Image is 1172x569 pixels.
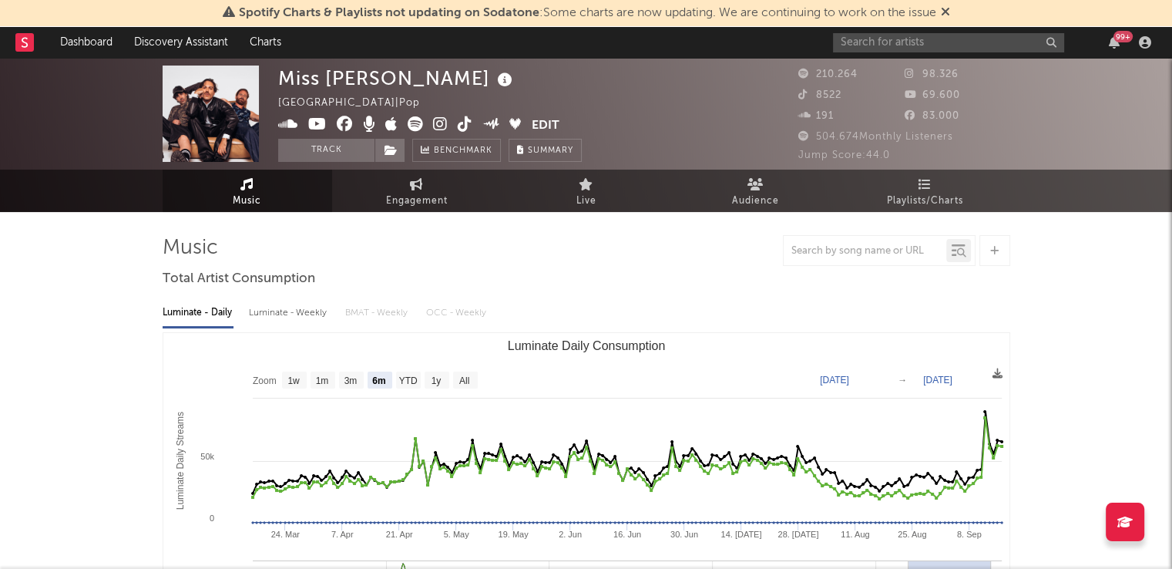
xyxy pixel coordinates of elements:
[398,375,417,386] text: YTD
[956,530,981,539] text: 8. Sep
[163,300,233,326] div: Luminate - Daily
[372,375,385,386] text: 6m
[732,192,779,210] span: Audience
[576,192,596,210] span: Live
[315,375,328,386] text: 1m
[941,7,950,19] span: Dismiss
[904,90,959,100] span: 69.600
[502,170,671,212] a: Live
[841,530,869,539] text: 11. Aug
[820,375,849,386] text: [DATE]
[163,270,315,288] span: Total Artist Consumption
[200,452,214,461] text: 50k
[613,530,640,539] text: 16. Jun
[898,375,907,386] text: →
[528,146,573,155] span: Summary
[278,94,438,113] div: [GEOGRAPHIC_DATA] | Pop
[798,111,834,121] span: 191
[239,7,539,19] span: Spotify Charts & Playlists not updating on Sodatone
[784,245,946,258] input: Search by song name or URL
[531,116,559,136] button: Edit
[49,27,123,58] a: Dashboard
[270,530,300,539] text: 24. Mar
[841,170,1010,212] a: Playlists/Charts
[278,139,374,162] button: Track
[331,530,353,539] text: 7. Apr
[798,69,858,79] span: 210.264
[458,375,468,386] text: All
[887,192,963,210] span: Playlists/Charts
[720,530,761,539] text: 14. [DATE]
[798,132,953,142] span: 504.674 Monthly Listeners
[431,375,441,386] text: 1y
[239,7,936,19] span: : Some charts are now updating. We are continuing to work on the issue
[253,375,277,386] text: Zoom
[904,69,958,79] span: 98.326
[344,375,357,386] text: 3m
[833,33,1064,52] input: Search for artists
[1109,36,1120,49] button: 99+
[123,27,239,58] a: Discovery Assistant
[498,530,529,539] text: 19. May
[898,530,926,539] text: 25. Aug
[443,530,469,539] text: 5. May
[386,192,448,210] span: Engagement
[278,66,516,91] div: Miss [PERSON_NAME]
[777,530,818,539] text: 28. [DATE]
[559,530,582,539] text: 2. Jun
[287,375,300,386] text: 1w
[923,375,952,386] text: [DATE]
[671,170,841,212] a: Audience
[1113,31,1133,42] div: 99 +
[209,513,213,523] text: 0
[798,90,841,100] span: 8522
[412,139,501,162] a: Benchmark
[233,192,261,210] span: Music
[798,150,890,160] span: Jump Score: 44.0
[904,111,959,121] span: 83.000
[239,27,292,58] a: Charts
[385,530,412,539] text: 21. Apr
[249,300,330,326] div: Luminate - Weekly
[163,170,332,212] a: Music
[507,339,665,352] text: Luminate Daily Consumption
[509,139,582,162] button: Summary
[670,530,697,539] text: 30. Jun
[434,142,492,160] span: Benchmark
[174,412,185,510] text: Luminate Daily Streams
[332,170,502,212] a: Engagement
